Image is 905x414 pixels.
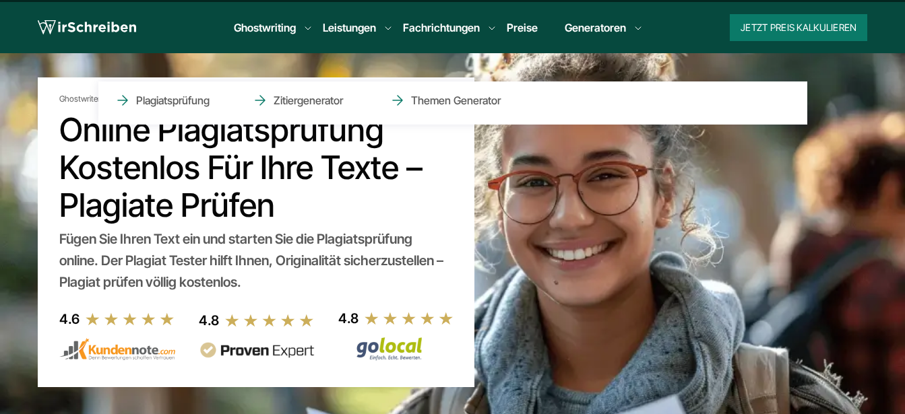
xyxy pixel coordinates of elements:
a: Themen Generator [389,92,524,108]
a: Leistungen [323,20,376,36]
img: stars [224,313,315,328]
a: Preise [507,21,538,34]
img: provenexpert reviews [199,342,315,359]
div: Fügen Sie Ihren Text ein und starten Sie die Plagiatsprüfung online. Der Plagiat Tester hilft Ihn... [59,228,453,293]
a: Generatoren [565,20,626,36]
img: stars [85,312,175,326]
img: kundennote [59,338,175,361]
img: logo wirschreiben [38,18,136,38]
div: 4.6 [59,308,80,330]
a: Zitiergenerator [252,92,387,108]
div: 4.8 [338,308,358,329]
img: Wirschreiben Bewertungen [338,337,454,361]
button: Jetzt Preis kalkulieren [730,14,867,41]
a: Ghostwriting [234,20,296,36]
h1: Online Plagiatsprüfung kostenlos für Ihre Texte – Plagiate prüfen [59,111,453,224]
img: stars [364,311,454,326]
a: Fachrichtungen [403,20,480,36]
a: Plagiatsprüfung [115,92,249,108]
div: 4.8 [199,310,219,331]
a: Ghostwriter [59,94,114,104]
